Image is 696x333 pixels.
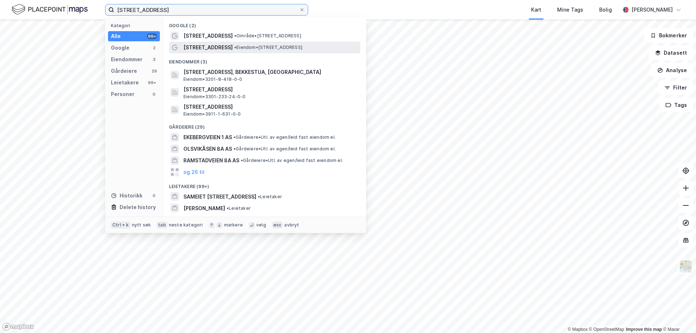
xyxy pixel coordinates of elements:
a: Improve this map [626,327,662,332]
div: Bolig [599,5,612,14]
iframe: Chat Widget [660,298,696,333]
div: Google (2) [163,17,366,30]
div: 2 [151,45,157,51]
button: Filter [658,80,693,95]
span: • [233,134,236,140]
span: • [234,45,236,50]
span: Eiendom • 3911-1-631-0-0 [183,111,241,117]
span: • [241,158,243,163]
div: Leietakere (99+) [163,178,366,191]
span: • [227,205,229,211]
div: Kontrollprogram for chat [660,298,696,333]
div: Delete history [120,203,156,212]
a: Mapbox homepage [2,322,34,331]
div: Leietakere [111,78,139,87]
div: 99+ [147,80,157,86]
span: Gårdeiere • Utl. av egen/leid fast eiendom el. [233,134,336,140]
span: [STREET_ADDRESS] [183,85,357,94]
div: 3 [151,57,157,62]
div: Personer [111,90,134,99]
span: Leietaker [258,194,282,200]
a: OpenStreetMap [589,327,624,332]
div: Kategori [111,23,160,28]
div: 99+ [147,33,157,39]
input: Søk på adresse, matrikkel, gårdeiere, leietakere eller personer [114,4,299,15]
div: [PERSON_NAME] [631,5,673,14]
span: Leietaker [227,205,251,211]
span: Eiendom • 3201-8-418-0-0 [183,76,242,82]
div: Google [111,43,129,52]
button: Datasett [649,46,693,60]
span: [STREET_ADDRESS] [183,103,357,111]
div: nytt søk [132,222,151,228]
div: Gårdeiere (29) [163,118,366,132]
span: SAMEIET [STREET_ADDRESS] [183,192,256,201]
div: Ctrl + k [111,221,130,229]
button: og 26 til [183,168,204,176]
div: Alle [111,32,121,41]
span: EKEBERGVEIEN 1 AS [183,133,232,142]
div: neste kategori [169,222,203,228]
span: OLSVIKÅSEN 8A AS [183,145,232,153]
div: 29 [151,68,157,74]
span: Eiendom • 3301-233-24-0-0 [183,94,246,100]
button: Tags [659,98,693,112]
img: Z [679,259,693,273]
div: Gårdeiere [111,67,137,75]
a: Mapbox [568,327,588,332]
div: Historikk [111,191,142,200]
div: 0 [151,193,157,199]
span: [STREET_ADDRESS] [183,43,233,52]
span: [PERSON_NAME] [183,204,225,213]
span: Eiendom • [STREET_ADDRESS] [234,45,302,50]
div: velg [256,222,266,228]
div: Eiendommer [111,55,142,64]
div: markere [224,222,243,228]
span: Gårdeiere • Utl. av egen/leid fast eiendom el. [241,158,343,163]
button: Analyse [651,63,693,78]
div: Mine Tags [557,5,583,14]
div: 0 [151,91,157,97]
span: • [234,33,236,38]
div: tab [157,221,167,229]
span: [STREET_ADDRESS] [183,32,233,40]
span: • [233,146,236,151]
span: Gårdeiere • Utl. av egen/leid fast eiendom el. [233,146,336,152]
div: esc [272,221,283,229]
span: [STREET_ADDRESS] EIERSEKSJONSSAMEIE [183,215,357,224]
span: Område • [STREET_ADDRESS] [234,33,301,39]
span: RAMSTADVEIEN 8A AS [183,156,239,165]
span: • [258,194,260,199]
span: [STREET_ADDRESS], BEKKESTUA, [GEOGRAPHIC_DATA] [183,68,357,76]
img: logo.f888ab2527a4732fd821a326f86c7f29.svg [12,3,88,16]
button: Bokmerker [644,28,693,43]
div: Kart [531,5,541,14]
div: avbryt [284,222,299,228]
div: Eiendommer (3) [163,53,366,66]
